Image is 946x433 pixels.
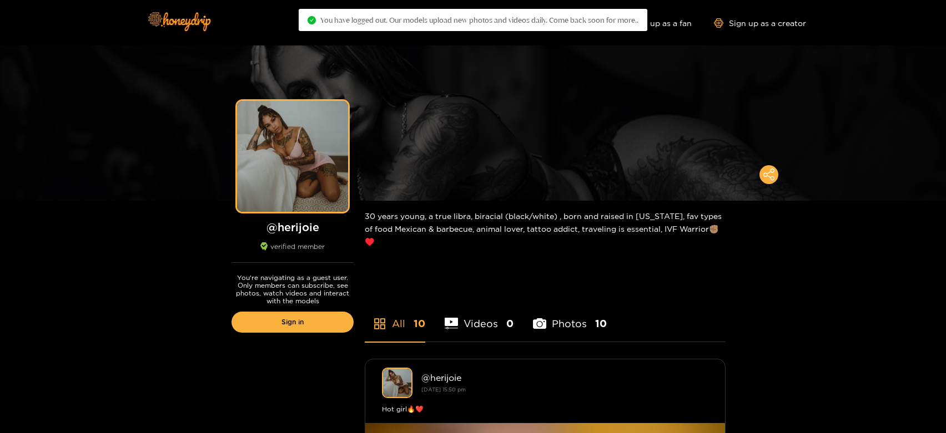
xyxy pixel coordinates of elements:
[714,18,806,28] a: Sign up as a creator
[414,317,425,330] span: 10
[445,292,514,342] li: Videos
[595,317,607,330] span: 10
[421,386,466,393] small: [DATE] 15:50 pm
[232,242,354,263] div: verified member
[232,220,354,234] h1: @ herijoie
[506,317,514,330] span: 0
[616,18,692,28] a: Sign up as a fan
[421,373,708,383] div: @ herijoie
[232,312,354,333] a: Sign in
[232,274,354,305] p: You're navigating as a guest user. Only members can subscribe, see photos, watch videos and inter...
[320,16,638,24] span: You have logged out. Our models upload new photos and videos daily. Come back soon for more..
[365,201,726,257] div: 30 years young, a true libra, biracial (black/white) , born and raised in [US_STATE], fav types o...
[382,404,708,415] div: Hot girl🔥❤️
[365,292,425,342] li: All
[382,368,412,398] img: herijoie
[373,317,386,330] span: appstore
[308,16,316,24] span: check-circle
[533,292,607,342] li: Photos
